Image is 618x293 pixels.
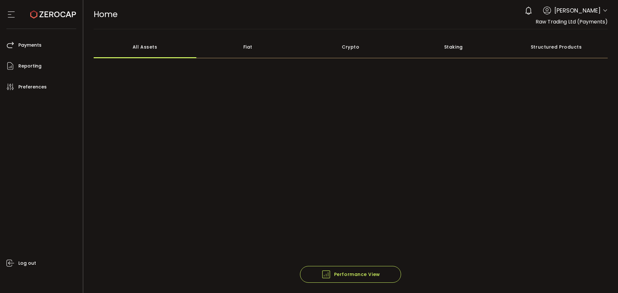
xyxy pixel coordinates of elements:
span: Preferences [18,82,47,92]
span: Raw Trading Ltd (Payments) [536,18,608,25]
iframe: Chat Widget [586,262,618,293]
span: Performance View [321,270,380,279]
div: Staking [402,36,505,58]
span: Payments [18,41,42,50]
div: Crypto [299,36,402,58]
span: [PERSON_NAME] [554,6,601,15]
div: All Assets [94,36,197,58]
div: Structured Products [505,36,608,58]
span: Reporting [18,61,42,71]
span: Log out [18,259,36,268]
button: Performance View [300,266,401,283]
span: Home [94,9,117,20]
div: Fiat [196,36,299,58]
